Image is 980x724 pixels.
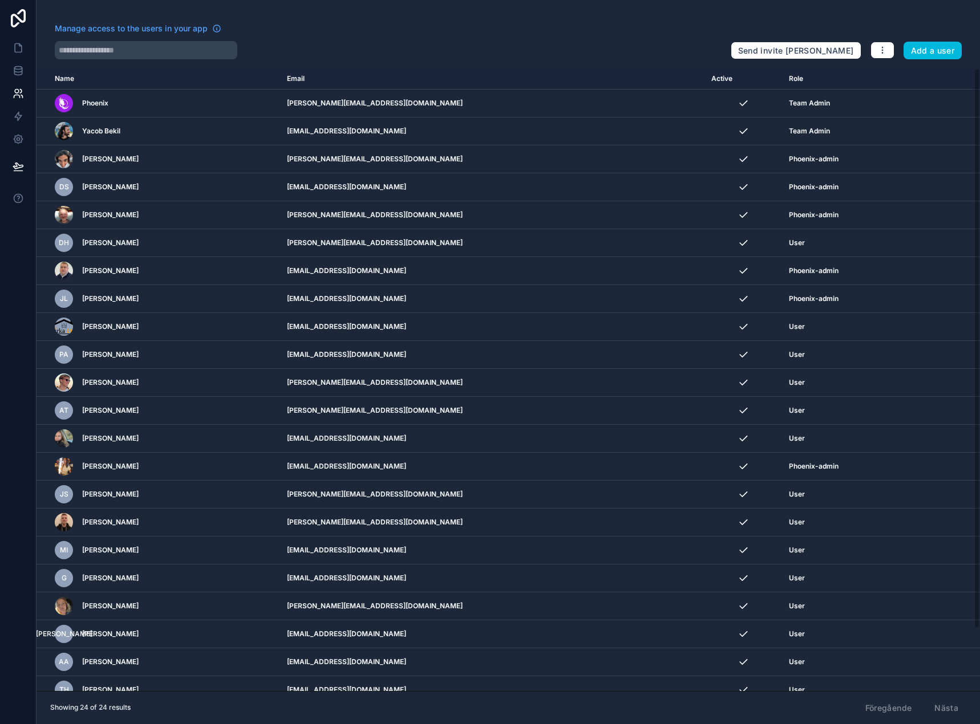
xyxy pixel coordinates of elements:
[280,481,704,509] td: [PERSON_NAME][EMAIL_ADDRESS][DOMAIN_NAME]
[789,434,805,443] span: User
[280,145,704,173] td: [PERSON_NAME][EMAIL_ADDRESS][DOMAIN_NAME]
[280,173,704,201] td: [EMAIL_ADDRESS][DOMAIN_NAME]
[82,210,139,219] span: [PERSON_NAME]
[59,657,69,666] span: AA
[82,573,139,583] span: [PERSON_NAME]
[789,127,830,136] span: Team Admin
[59,182,69,192] span: DS
[82,154,139,164] span: [PERSON_NAME]
[82,490,139,499] span: [PERSON_NAME]
[789,657,805,666] span: User
[280,592,704,620] td: [PERSON_NAME][EMAIL_ADDRESS][DOMAIN_NAME]
[82,518,139,527] span: [PERSON_NAME]
[789,266,839,275] span: Phoenix-admin
[82,685,139,694] span: [PERSON_NAME]
[789,406,805,415] span: User
[280,676,704,704] td: [EMAIL_ADDRESS][DOMAIN_NAME]
[37,68,980,691] div: scrollable content
[280,620,704,648] td: [EMAIL_ADDRESS][DOMAIN_NAME]
[50,703,131,712] span: Showing 24 of 24 results
[789,546,805,555] span: User
[704,68,783,90] th: Active
[82,99,108,108] span: Phoenix
[280,341,704,369] td: [EMAIL_ADDRESS][DOMAIN_NAME]
[789,99,830,108] span: Team Admin
[280,285,704,313] td: [EMAIL_ADDRESS][DOMAIN_NAME]
[280,509,704,536] td: [PERSON_NAME][EMAIL_ADDRESS][DOMAIN_NAME]
[82,657,139,666] span: [PERSON_NAME]
[789,378,805,387] span: User
[37,68,280,90] th: Name
[782,68,924,90] th: Role
[280,313,704,341] td: [EMAIL_ADDRESS][DOMAIN_NAME]
[280,68,704,90] th: Email
[82,238,139,247] span: [PERSON_NAME]
[280,369,704,397] td: [PERSON_NAME][EMAIL_ADDRESS][DOMAIN_NAME]
[280,117,704,145] td: [EMAIL_ADDRESS][DOMAIN_NAME]
[280,229,704,257] td: [PERSON_NAME][EMAIL_ADDRESS][DOMAIN_NAME]
[82,462,139,471] span: [PERSON_NAME]
[789,182,839,192] span: Phoenix-admin
[59,406,68,415] span: AT
[62,573,67,583] span: G
[59,685,69,694] span: TH
[280,536,704,564] td: [EMAIL_ADDRESS][DOMAIN_NAME]
[82,322,139,331] span: [PERSON_NAME]
[60,490,68,499] span: JS
[55,23,208,34] span: Manage access to the users in your app
[82,629,139,638] span: [PERSON_NAME]
[82,182,139,192] span: [PERSON_NAME]
[789,601,805,611] span: User
[280,257,704,285] td: [EMAIL_ADDRESS][DOMAIN_NAME]
[82,601,139,611] span: [PERSON_NAME]
[789,322,805,331] span: User
[789,518,805,527] span: User
[789,462,839,471] span: Phoenix-admin
[904,42,962,60] button: Add a user
[60,546,68,555] span: MI
[280,397,704,425] td: [PERSON_NAME][EMAIL_ADDRESS][DOMAIN_NAME]
[731,42,861,60] button: Send invite [PERSON_NAME]
[789,629,805,638] span: User
[59,238,69,247] span: DH
[280,564,704,592] td: [EMAIL_ADDRESS][DOMAIN_NAME]
[82,434,139,443] span: [PERSON_NAME]
[789,685,805,694] span: User
[82,266,139,275] span: [PERSON_NAME]
[36,629,92,638] span: [PERSON_NAME]
[280,201,704,229] td: [PERSON_NAME][EMAIL_ADDRESS][DOMAIN_NAME]
[82,406,139,415] span: [PERSON_NAME]
[280,453,704,481] td: [EMAIL_ADDRESS][DOMAIN_NAME]
[789,490,805,499] span: User
[60,294,68,303] span: JL
[789,154,839,164] span: Phoenix-admin
[789,350,805,359] span: User
[82,378,139,387] span: [PERSON_NAME]
[82,294,139,303] span: [PERSON_NAME]
[789,573,805,583] span: User
[59,350,68,359] span: PA
[55,23,221,34] a: Manage access to the users in your app
[82,546,139,555] span: [PERSON_NAME]
[82,350,139,359] span: [PERSON_NAME]
[280,425,704,453] td: [EMAIL_ADDRESS][DOMAIN_NAME]
[82,127,120,136] span: Yacob Bekil
[280,648,704,676] td: [EMAIL_ADDRESS][DOMAIN_NAME]
[280,90,704,117] td: [PERSON_NAME][EMAIL_ADDRESS][DOMAIN_NAME]
[789,238,805,247] span: User
[789,294,839,303] span: Phoenix-admin
[789,210,839,219] span: Phoenix-admin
